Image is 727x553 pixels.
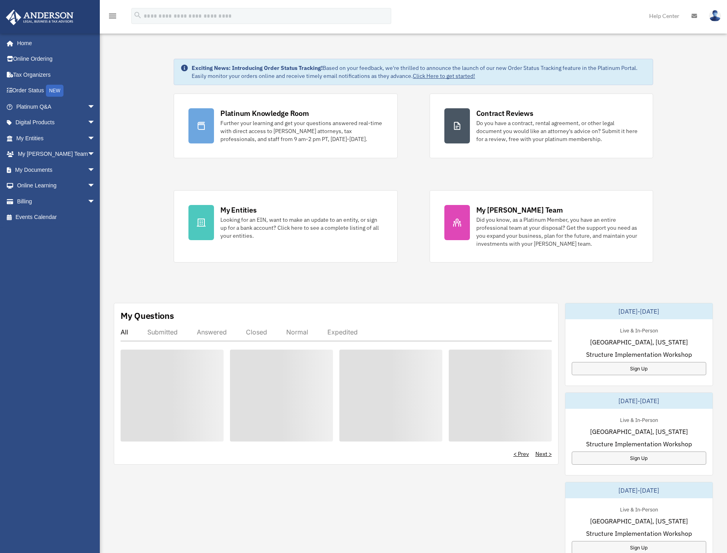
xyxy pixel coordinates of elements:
[6,99,107,115] a: Platinum Q&Aarrow_drop_down
[614,326,664,334] div: Live & In-Person
[6,146,107,162] a: My [PERSON_NAME] Teamarrow_drop_down
[513,450,529,458] a: < Prev
[220,216,382,240] div: Looking for an EIN, want to make an update to an entity, or sign up for a bank account? Click her...
[565,393,713,409] div: [DATE]-[DATE]
[565,303,713,319] div: [DATE]-[DATE]
[413,72,475,80] a: Click Here to get started!
[430,190,653,263] a: My [PERSON_NAME] Team Did you know, as a Platinum Member, you have an entire professional team at...
[197,328,227,336] div: Answered
[286,328,308,336] div: Normal
[133,11,142,20] i: search
[6,130,107,146] a: My Entitiesarrow_drop_down
[246,328,267,336] div: Closed
[87,146,103,163] span: arrow_drop_down
[87,193,103,210] span: arrow_drop_down
[586,529,692,538] span: Structure Implementation Workshop
[220,119,382,143] div: Further your learning and get your questions answered real-time with direct access to [PERSON_NAM...
[6,162,107,178] a: My Documentsarrow_drop_down
[590,427,688,436] span: [GEOGRAPHIC_DATA], [US_STATE]
[6,67,107,83] a: Tax Organizers
[6,193,107,209] a: Billingarrow_drop_down
[430,93,653,158] a: Contract Reviews Do you have a contract, rental agreement, or other legal document you would like...
[147,328,178,336] div: Submitted
[6,115,107,131] a: Digital Productsarrow_drop_down
[87,178,103,194] span: arrow_drop_down
[121,328,128,336] div: All
[565,482,713,498] div: [DATE]-[DATE]
[476,205,563,215] div: My [PERSON_NAME] Team
[572,362,706,375] a: Sign Up
[590,516,688,526] span: [GEOGRAPHIC_DATA], [US_STATE]
[572,452,706,465] a: Sign Up
[614,415,664,424] div: Live & In-Person
[586,439,692,449] span: Structure Implementation Workshop
[192,64,323,72] strong: Exciting News: Introducing Order Status Tracking!
[87,115,103,131] span: arrow_drop_down
[108,11,117,21] i: menu
[46,85,63,97] div: NEW
[4,10,76,25] img: Anderson Advisors Platinum Portal
[174,93,397,158] a: Platinum Knowledge Room Further your learning and get your questions answered real-time with dire...
[108,14,117,21] a: menu
[6,178,107,194] a: Online Learningarrow_drop_down
[121,310,174,322] div: My Questions
[87,130,103,147] span: arrow_drop_down
[6,83,107,99] a: Order StatusNEW
[6,51,107,67] a: Online Ordering
[192,64,646,80] div: Based on your feedback, we're thrilled to announce the launch of our new Order Status Tracking fe...
[6,35,103,51] a: Home
[590,337,688,347] span: [GEOGRAPHIC_DATA], [US_STATE]
[614,505,664,513] div: Live & In-Person
[87,162,103,178] span: arrow_drop_down
[709,10,721,22] img: User Pic
[586,350,692,359] span: Structure Implementation Workshop
[220,205,256,215] div: My Entities
[535,450,552,458] a: Next >
[220,108,309,118] div: Platinum Knowledge Room
[476,216,638,248] div: Did you know, as a Platinum Member, you have an entire professional team at your disposal? Get th...
[6,209,107,225] a: Events Calendar
[327,328,358,336] div: Expedited
[476,108,533,118] div: Contract Reviews
[87,99,103,115] span: arrow_drop_down
[476,119,638,143] div: Do you have a contract, rental agreement, or other legal document you would like an attorney's ad...
[174,190,397,263] a: My Entities Looking for an EIN, want to make an update to an entity, or sign up for a bank accoun...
